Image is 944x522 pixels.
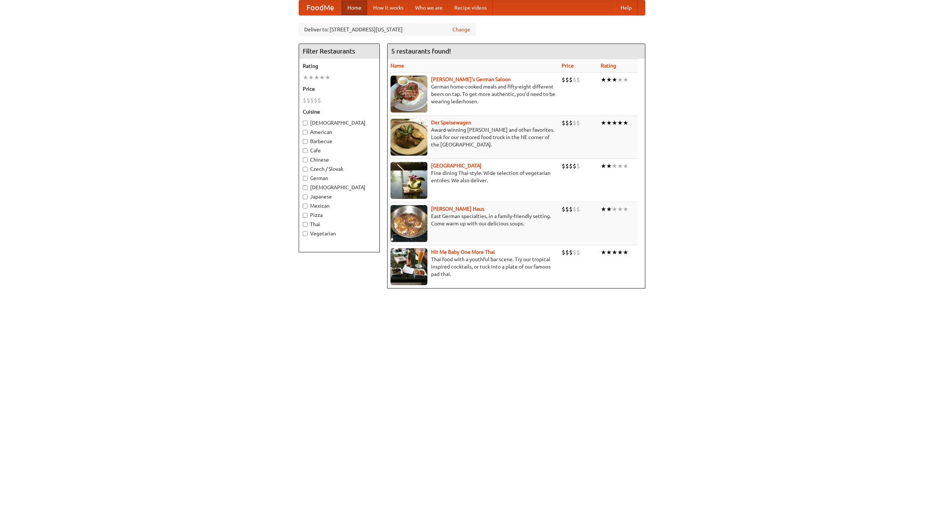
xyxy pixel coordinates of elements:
label: [DEMOGRAPHIC_DATA] [303,119,376,127]
img: satay.jpg [391,162,427,199]
p: East German specialties, in a family-friendly setting. Come warm up with our delicious soups. [391,212,556,227]
li: ★ [617,248,623,256]
a: Recipe videos [448,0,493,15]
li: $ [573,248,576,256]
a: Rating [601,63,616,69]
li: ★ [612,162,617,170]
li: ★ [606,205,612,213]
label: Japanese [303,193,376,200]
li: ★ [617,162,623,170]
a: Change [452,26,470,33]
a: [GEOGRAPHIC_DATA] [431,163,482,169]
li: ★ [623,76,628,84]
b: Der Speisewagen [431,120,471,125]
li: $ [576,162,580,170]
h4: Filter Restaurants [299,44,379,59]
input: Japanese [303,194,308,199]
a: [PERSON_NAME] Haus [431,206,484,212]
ng-pluralize: 5 restaurants found! [391,48,451,55]
li: $ [565,162,569,170]
li: $ [569,76,573,84]
input: Barbecue [303,139,308,144]
li: $ [573,119,576,127]
li: $ [569,205,573,213]
label: Czech / Slovak [303,165,376,173]
input: German [303,176,308,181]
li: $ [310,96,314,104]
li: $ [573,205,576,213]
li: $ [569,162,573,170]
a: Price [562,63,574,69]
li: $ [576,248,580,256]
label: Thai [303,221,376,228]
li: ★ [314,73,319,82]
li: ★ [623,248,628,256]
li: ★ [617,76,623,84]
li: $ [317,96,321,104]
li: ★ [612,76,617,84]
label: German [303,174,376,182]
a: Name [391,63,404,69]
h5: Price [303,85,376,93]
a: FoodMe [299,0,341,15]
label: Mexican [303,202,376,210]
li: ★ [303,73,308,82]
label: Barbecue [303,138,376,145]
li: $ [562,162,565,170]
label: American [303,128,376,136]
input: Thai [303,222,308,227]
li: ★ [623,162,628,170]
a: Who we are [409,0,448,15]
li: $ [573,76,576,84]
li: ★ [601,162,606,170]
label: Pizza [303,211,376,219]
a: Hit Me Baby One More Thai [431,249,495,255]
a: How it works [367,0,409,15]
label: Cafe [303,147,376,154]
div: Deliver to: [STREET_ADDRESS][US_STATE] [299,23,476,36]
p: Thai food with a youthful bar scene. Try our tropical inspired cocktails, or tuck into a plate of... [391,256,556,278]
input: American [303,130,308,135]
p: Fine dining Thai-style. Wide selection of vegetarian entrées. We also deliver. [391,169,556,184]
li: ★ [617,205,623,213]
img: kohlhaus.jpg [391,205,427,242]
li: $ [565,119,569,127]
li: $ [576,205,580,213]
li: ★ [612,119,617,127]
li: ★ [601,76,606,84]
li: ★ [601,248,606,256]
input: Pizza [303,213,308,218]
li: $ [565,76,569,84]
li: ★ [612,248,617,256]
input: Czech / Slovak [303,167,308,172]
li: ★ [601,205,606,213]
label: Vegetarian [303,230,376,237]
li: $ [562,205,565,213]
li: ★ [601,119,606,127]
li: $ [562,76,565,84]
input: Vegetarian [303,231,308,236]
li: ★ [612,205,617,213]
img: esthers.jpg [391,76,427,113]
input: Cafe [303,148,308,153]
li: $ [306,96,310,104]
li: $ [565,248,569,256]
input: Chinese [303,158,308,162]
li: ★ [623,119,628,127]
label: [DEMOGRAPHIC_DATA] [303,184,376,191]
li: ★ [617,119,623,127]
li: $ [303,96,306,104]
li: $ [569,248,573,256]
li: ★ [325,73,330,82]
label: Chinese [303,156,376,163]
p: Award-winning [PERSON_NAME] and other favorites. Look for our restored food truck in the NE corne... [391,126,556,148]
li: ★ [308,73,314,82]
li: $ [565,205,569,213]
a: [PERSON_NAME]'s German Saloon [431,76,511,82]
img: speisewagen.jpg [391,119,427,156]
li: $ [569,119,573,127]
